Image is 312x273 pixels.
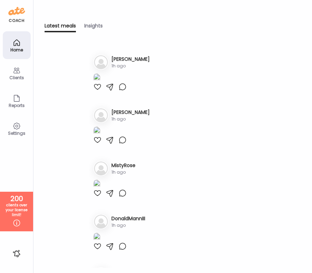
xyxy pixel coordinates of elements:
[111,116,150,122] div: 1h ago
[4,103,29,108] div: Reports
[84,22,103,32] div: Insights
[4,48,29,52] div: Home
[111,56,150,63] h3: [PERSON_NAME]
[45,22,76,32] div: Latest meals
[94,215,108,229] img: bg-avatar-default.svg
[93,126,100,136] img: images%2Fh6eH7NwWOxQctmKuuymlu5AJLz23%2FpNk5RvJP0wNQHVqzmd3b%2FqZKhGUnbj9gTSyMehuiI_1080
[94,108,108,122] img: bg-avatar-default.svg
[111,109,150,116] h3: [PERSON_NAME]
[2,203,31,217] div: clients over your license limit!
[8,6,25,17] img: ate
[9,18,24,24] div: coach
[2,195,31,203] div: 200
[4,75,29,80] div: Clients
[111,215,145,222] h3: DonaldMannIII
[111,162,135,169] h3: MistyRose
[111,63,150,69] div: 1h ago
[93,73,100,83] img: images%2FuvLQQ0Aq1TVSPd3TCxzoQLzTllE2%2FGmwlvACW0RVJqxNmFrV0%2FnYrtd1twtiFxAh6yHLU2_1080
[93,233,100,242] img: images%2FMEdFoHhAwtU71XB5VCdUocRxuki2%2F3lEIDZ7hXjbSBnD4n0DA%2FTu207T8WJScaxK6BnUyE_1080
[93,180,100,189] img: images%2F94JFruDptsMstmD4DN7kTe3Thir1%2FqMebABLBrxoWHytkz3PP%2FauamMEcWI8Y0fL4D4Iqe_1080
[94,162,108,175] img: bg-avatar-default.svg
[111,222,145,229] div: 1h ago
[4,131,29,135] div: Settings
[111,169,135,175] div: 1h ago
[94,55,108,69] img: bg-avatar-default.svg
